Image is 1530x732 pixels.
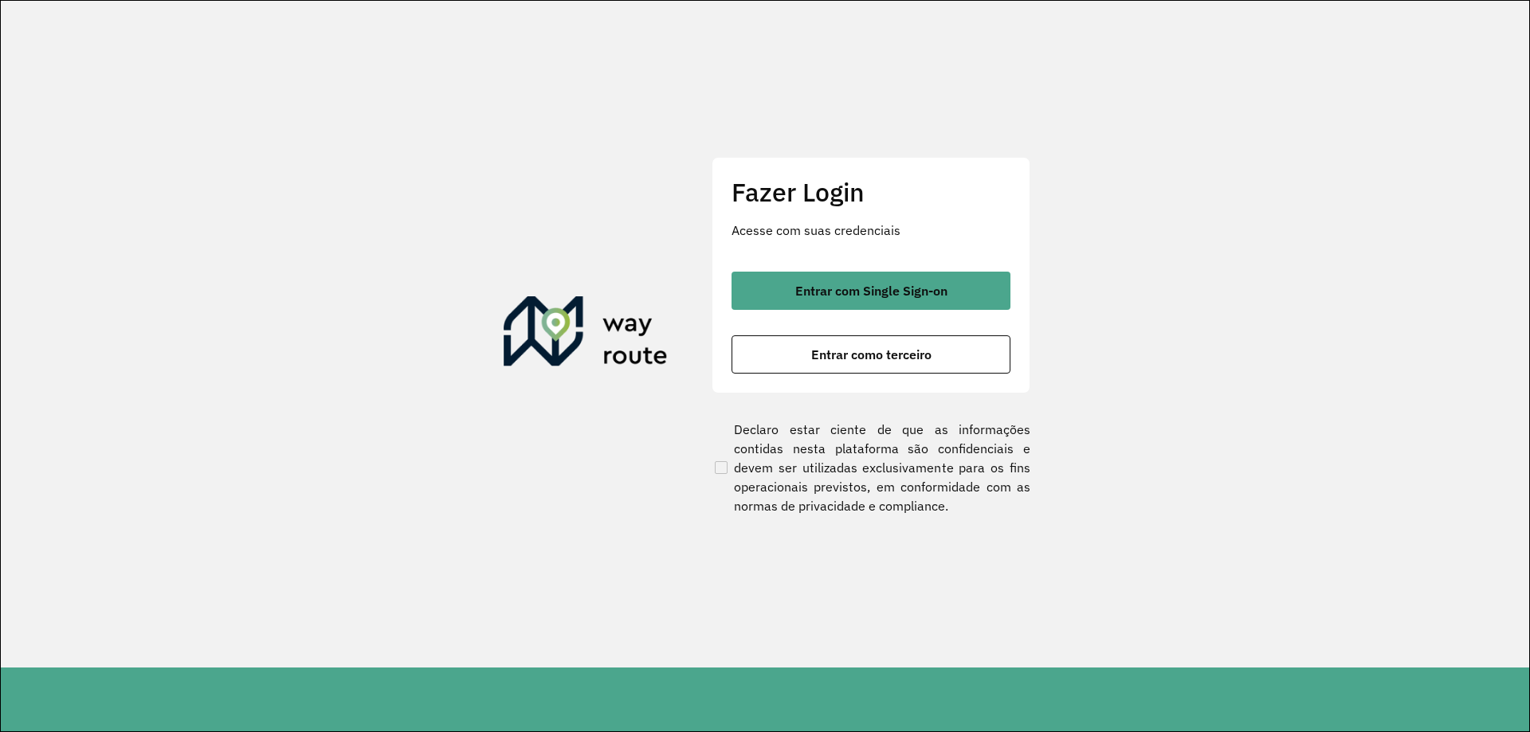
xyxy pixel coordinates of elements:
span: Entrar como terceiro [811,348,932,361]
button: button [732,335,1010,374]
img: Roteirizador AmbevTech [504,296,668,373]
label: Declaro estar ciente de que as informações contidas nesta plataforma são confidenciais e devem se... [712,420,1030,515]
span: Entrar com Single Sign-on [795,284,947,297]
p: Acesse com suas credenciais [732,221,1010,240]
h2: Fazer Login [732,177,1010,207]
button: button [732,272,1010,310]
